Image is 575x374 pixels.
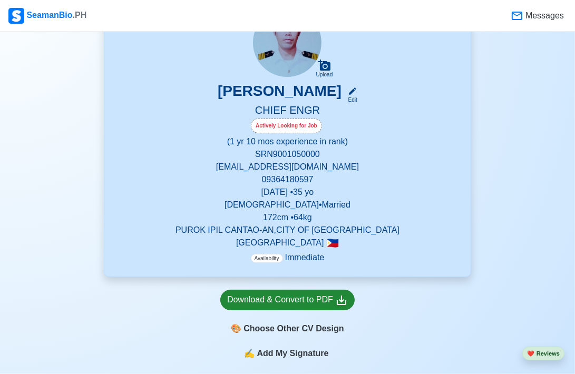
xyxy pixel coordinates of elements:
p: SRN 9001050000 [117,148,458,161]
p: [EMAIL_ADDRESS][DOMAIN_NAME] [117,161,458,173]
span: .PH [73,11,87,19]
div: Actively Looking for Job [251,119,322,133]
div: Upload [316,72,333,78]
div: Download & Convert to PDF [227,293,348,307]
button: heartReviews [522,347,564,361]
div: Edit [344,96,357,104]
p: (1 yr 10 mos experience in rank) [117,135,458,148]
p: PUROK IPIL CANTAO-AN,CITY OF [GEOGRAPHIC_DATA] [117,224,458,237]
a: Download & Convert to PDF [220,290,355,310]
span: sign [244,347,255,360]
div: SeamanBio [8,8,86,24]
p: [DATE] • 35 yo [117,186,458,199]
span: paint [231,322,241,335]
span: Messages [523,9,564,22]
span: heart [527,350,534,357]
img: Logo [8,8,24,24]
p: 172 cm • 64 kg [117,211,458,224]
p: Immediate [251,251,325,264]
p: [GEOGRAPHIC_DATA] [117,237,458,249]
span: 🇵🇭 [326,238,339,248]
span: Add My Signature [255,347,330,360]
p: [DEMOGRAPHIC_DATA] • Married [117,199,458,211]
p: 09364180597 [117,173,458,186]
div: Choose Other CV Design [220,319,355,339]
span: Availability [251,254,283,263]
h5: CHIEF ENGR [117,104,458,119]
h3: [PERSON_NAME] [218,82,342,104]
